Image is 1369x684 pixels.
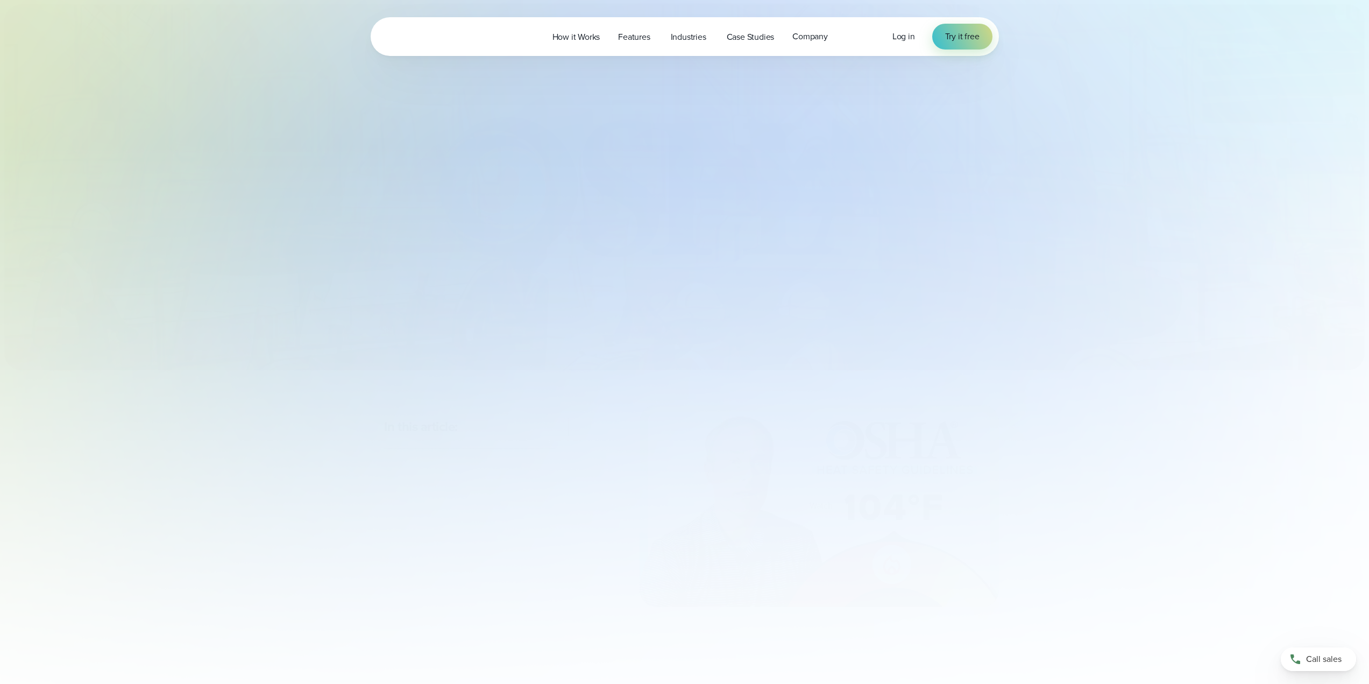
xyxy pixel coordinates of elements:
a: Call sales [1281,647,1356,671]
span: Case Studies [727,31,775,44]
a: Try it free [932,24,992,50]
span: Log in [892,30,915,43]
span: Industries [671,31,706,44]
a: Case Studies [718,26,784,48]
span: Try it free [945,30,980,43]
span: Call sales [1306,653,1342,666]
a: How it Works [543,26,609,48]
a: Log in [892,30,915,43]
span: Company [792,30,828,43]
span: How it Works [552,31,600,44]
span: Features [618,31,650,44]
